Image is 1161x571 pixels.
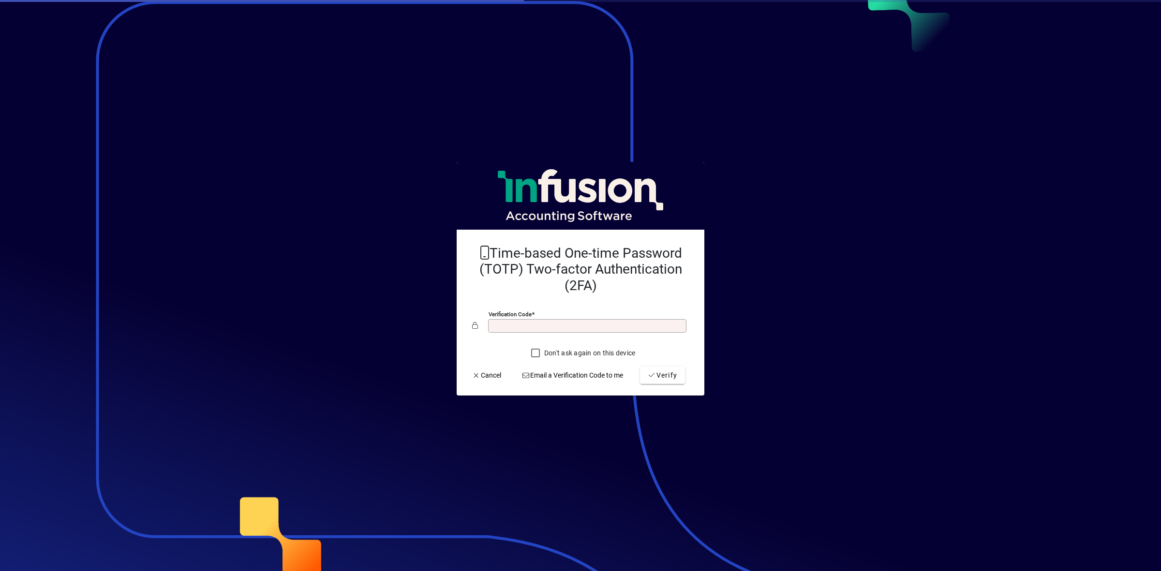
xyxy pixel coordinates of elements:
[640,366,685,384] button: Verify
[522,370,624,381] span: Email a Verification Code to me
[472,245,689,294] h2: Time-based One-time Password (TOTP) Two-factor Authentication (2FA)
[648,370,677,381] span: Verify
[542,348,636,358] label: Don't ask again on this device
[518,366,627,384] button: Email a Verification Code to me
[472,370,501,381] span: Cancel
[489,311,532,318] mat-label: Verification code
[468,366,505,384] button: Cancel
